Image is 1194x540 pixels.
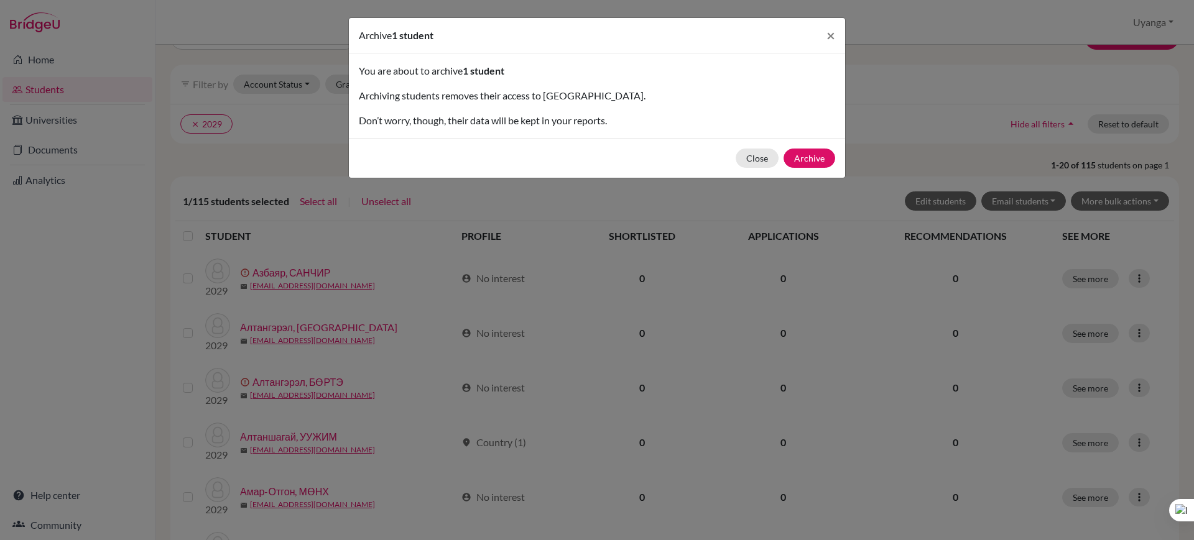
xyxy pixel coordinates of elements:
[392,29,433,41] span: 1 student
[784,149,835,168] button: Archive
[359,113,835,128] p: Don’t worry, though, their data will be kept in your reports.
[817,18,845,53] button: Close
[359,88,835,103] p: Archiving students removes their access to [GEOGRAPHIC_DATA].
[463,65,504,76] span: 1 student
[736,149,779,168] button: Close
[826,26,835,44] span: ×
[359,29,392,41] span: Archive
[359,63,835,78] p: You are about to archive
